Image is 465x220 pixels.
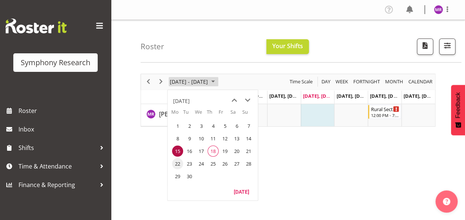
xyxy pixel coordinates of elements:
span: Friday, September 12, 2025 [219,133,230,144]
span: Wednesday, September 17, 2025 [196,146,207,157]
span: Time & Attendance [18,161,96,172]
span: [DATE] - [DATE] [169,77,209,86]
span: Saturday, September 13, 2025 [231,133,242,144]
span: Thursday, September 25, 2025 [208,158,219,169]
span: Tuesday, September 30, 2025 [184,171,195,182]
button: Download a PDF of the roster according to the set date range. [417,39,433,55]
td: Minu Rana resource [141,104,200,126]
span: Sunday, September 28, 2025 [243,158,254,169]
span: calendar [408,77,433,86]
div: title [173,94,190,109]
span: Monday, September 22, 2025 [172,158,183,169]
button: Time Scale [289,77,314,86]
span: Tuesday, September 9, 2025 [184,133,195,144]
span: Saturday, September 27, 2025 [231,158,242,169]
img: Rosterit website logo [6,19,67,33]
button: Filter Shifts [439,39,455,55]
button: Feedback - Show survey [451,85,465,135]
span: Day [321,77,331,86]
th: Fr [219,109,230,120]
th: We [195,109,207,120]
span: Sunday, September 7, 2025 [243,120,254,131]
th: Su [242,109,254,120]
span: Thursday, September 11, 2025 [208,133,219,144]
td: Monday, September 15, 2025 [171,145,183,157]
span: Saturday, September 6, 2025 [231,120,242,131]
span: Monday, September 29, 2025 [172,171,183,182]
span: Saturday, September 20, 2025 [231,146,242,157]
span: [DATE], [DATE] [404,93,437,99]
button: Your Shifts [266,39,309,54]
span: Friday, September 5, 2025 [219,120,230,131]
button: Timeline Day [320,77,332,86]
a: [PERSON_NAME] [159,110,205,119]
button: Month [407,77,434,86]
img: help-xxl-2.png [443,198,450,205]
th: Sa [230,109,242,120]
span: Fortnight [353,77,381,86]
button: September 2025 [169,77,218,86]
span: Your Shifts [272,42,303,50]
span: Month [384,77,404,86]
span: [DATE], [DATE] [370,93,404,99]
button: Timeline Month [384,77,405,86]
span: Wednesday, September 10, 2025 [196,133,207,144]
span: Friday, September 19, 2025 [219,146,230,157]
button: next month [241,94,254,107]
div: Timeline Week of September 15, 2025 [141,74,435,127]
span: Friday, September 26, 2025 [219,158,230,169]
span: Tuesday, September 23, 2025 [184,158,195,169]
span: [DATE], [DATE] [269,93,303,99]
span: Inbox [18,124,107,135]
span: Finance & Reporting [18,179,96,190]
span: Wednesday, September 24, 2025 [196,158,207,169]
span: Tuesday, September 2, 2025 [184,120,195,131]
div: 12:00 PM - 7:00 PM [371,112,399,118]
span: [DATE], [DATE] [303,93,337,99]
button: Timeline Week [334,77,350,86]
h4: Roster [141,42,164,51]
span: Sunday, September 21, 2025 [243,146,254,157]
span: Monday, September 1, 2025 [172,120,183,131]
button: Previous [144,77,154,86]
span: Tuesday, September 16, 2025 [184,146,195,157]
span: [DATE], [DATE] [336,93,370,99]
button: previous month [228,94,241,107]
table: Timeline Week of September 15, 2025 [200,104,435,126]
span: Feedback [455,92,461,118]
th: Th [207,109,219,120]
span: Monday, September 8, 2025 [172,133,183,144]
span: Monday, September 15, 2025 [172,146,183,157]
span: Week [335,77,349,86]
span: Roster [18,105,107,116]
th: Mo [171,109,183,120]
div: previous period [142,74,155,90]
img: minu-rana11870.jpg [434,5,443,14]
div: September 15 - 21, 2025 [167,74,219,90]
div: Minu Rana"s event - Rural Sector Weekends Begin From Saturday, September 20, 2025 at 12:00:00 PM ... [368,105,401,119]
span: Sunday, September 14, 2025 [243,133,254,144]
button: Next [156,77,166,86]
span: Thursday, September 18, 2025 [208,146,219,157]
button: Fortnight [352,77,381,86]
span: Thursday, September 4, 2025 [208,120,219,131]
th: Tu [183,109,195,120]
button: Today [229,186,254,197]
div: next period [155,74,167,90]
div: Symphony Research [21,57,90,68]
div: Rural Sector Weekends [371,105,399,113]
span: Wednesday, September 3, 2025 [196,120,207,131]
span: Shifts [18,142,96,153]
